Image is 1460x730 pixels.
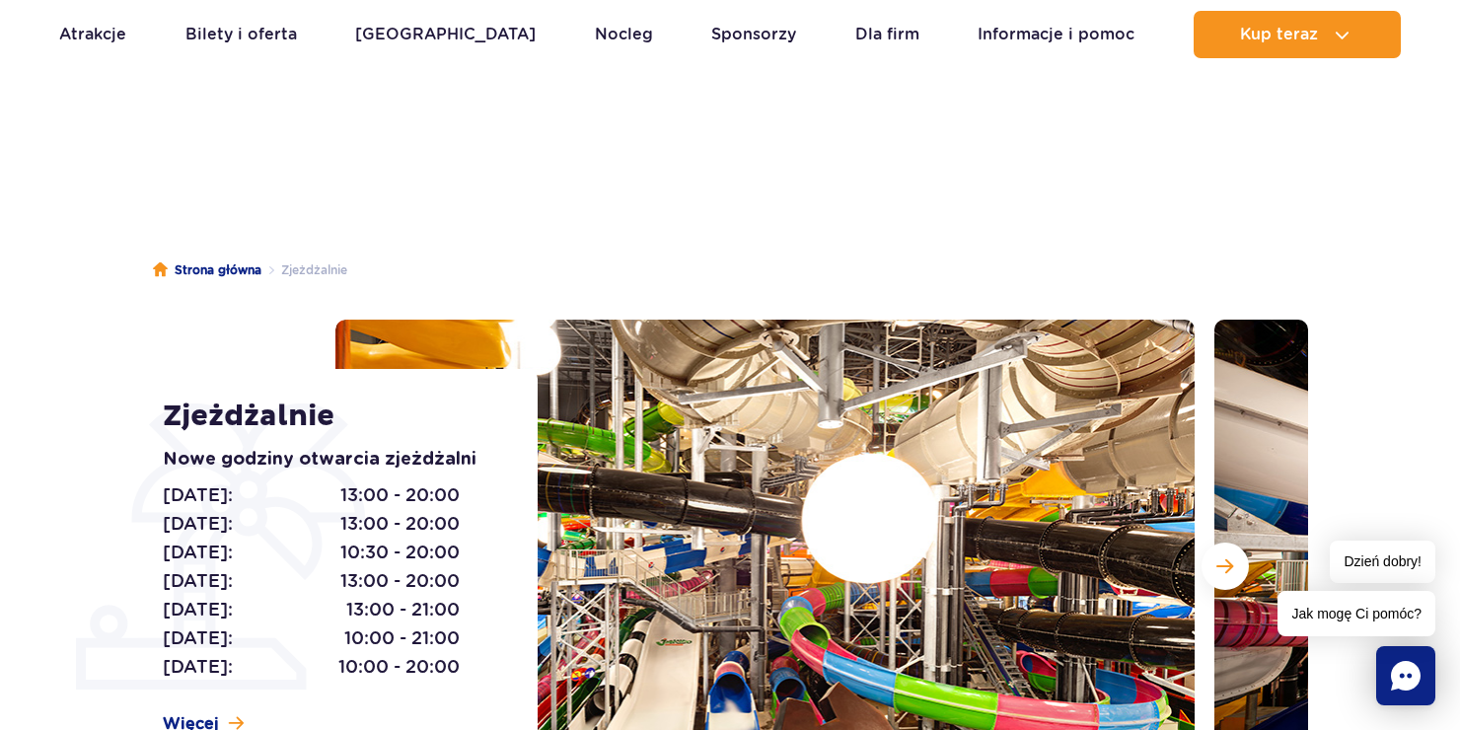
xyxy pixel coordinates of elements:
[163,624,233,652] span: [DATE]:
[163,481,233,509] span: [DATE]:
[163,539,233,566] span: [DATE]:
[595,11,653,58] a: Nocleg
[163,446,493,474] p: Nowe godziny otwarcia zjeżdżalni
[355,11,536,58] a: [GEOGRAPHIC_DATA]
[1330,541,1435,583] span: Dzień dobry!
[340,539,460,566] span: 10:30 - 20:00
[163,567,233,595] span: [DATE]:
[163,510,233,538] span: [DATE]:
[261,260,347,280] li: Zjeżdżalnie
[163,653,233,681] span: [DATE]:
[153,260,261,280] a: Strona główna
[338,653,460,681] span: 10:00 - 20:00
[344,624,460,652] span: 10:00 - 21:00
[185,11,297,58] a: Bilety i oferta
[1376,646,1435,705] div: Chat
[340,567,460,595] span: 13:00 - 20:00
[340,481,460,509] span: 13:00 - 20:00
[1277,591,1435,636] span: Jak mogę Ci pomóc?
[346,596,460,623] span: 13:00 - 21:00
[59,11,126,58] a: Atrakcje
[1202,543,1249,590] button: Następny slajd
[978,11,1134,58] a: Informacje i pomoc
[1240,26,1318,43] span: Kup teraz
[855,11,919,58] a: Dla firm
[711,11,796,58] a: Sponsorzy
[163,399,493,434] h1: Zjeżdżalnie
[1194,11,1401,58] button: Kup teraz
[163,596,233,623] span: [DATE]:
[340,510,460,538] span: 13:00 - 20:00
